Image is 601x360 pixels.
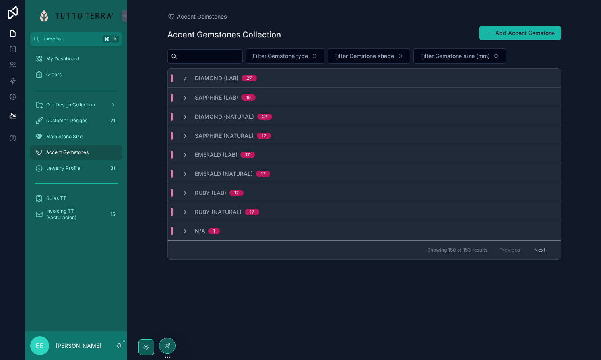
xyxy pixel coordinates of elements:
[262,114,268,120] div: 27
[108,116,118,125] div: 21
[177,13,227,21] span: Accent Gemstones
[420,52,490,60] span: Filter Gemstone size (mm)
[195,208,242,216] span: Ruby (Natural)
[112,36,118,42] span: K
[30,32,122,46] button: Jump to...K
[46,71,62,78] span: Orders
[46,133,83,140] span: Main Stone Size
[195,151,237,159] span: Emerald (LAB)
[30,129,122,144] a: Main Stone Size
[195,113,254,121] span: Diamond (Natural)
[36,341,44,350] span: EE
[25,46,127,232] div: scrollable content
[46,165,80,171] span: Jewelry Profile
[246,75,252,81] div: 27
[213,228,215,234] div: 1
[30,161,122,175] a: Jewelry Profile31
[334,52,394,60] span: Filter Gemstone shape
[56,342,101,350] p: [PERSON_NAME]
[39,10,113,22] img: App logo
[46,117,87,124] span: Customer Designs
[529,244,551,256] button: Next
[30,98,122,112] a: Our Design Collection
[30,145,122,160] a: Accent Gemstones
[167,13,227,21] a: Accent Gemstones
[195,227,205,235] span: N/A
[46,208,105,221] span: Invoicing TT (Facturación)
[328,48,410,64] button: Select Button
[195,94,238,102] span: Sapphire (LAB)
[195,132,254,140] span: Sapphire (Natural)
[30,207,122,221] a: Invoicing TT (Facturación)15
[413,48,506,64] button: Select Button
[46,56,79,62] span: My Dashboard
[261,171,266,177] div: 17
[30,191,122,206] a: Guias TT
[262,133,266,139] div: 12
[108,164,118,173] div: 31
[30,52,122,66] a: My Dashboard
[427,247,487,253] span: Showing 150 of 153 results
[46,102,95,108] span: Our Design Collection
[167,29,281,40] h1: Accent Gemstones Collection
[108,210,118,219] div: 15
[253,52,308,60] span: Filter Gemstone type
[246,94,251,101] div: 15
[195,189,226,197] span: Ruby (LAB)
[250,209,254,215] div: 17
[234,190,239,196] div: 17
[195,170,253,178] span: Emerald (Natural)
[30,114,122,128] a: Customer Designs21
[245,152,250,158] div: 17
[46,149,89,156] span: Accent Gemstones
[246,48,324,64] button: Select Button
[46,195,66,202] span: Guias TT
[479,26,561,40] button: Add Accent Gemstone
[43,36,99,42] span: Jump to...
[30,67,122,82] a: Orders
[195,74,238,82] span: Diamond (LAB)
